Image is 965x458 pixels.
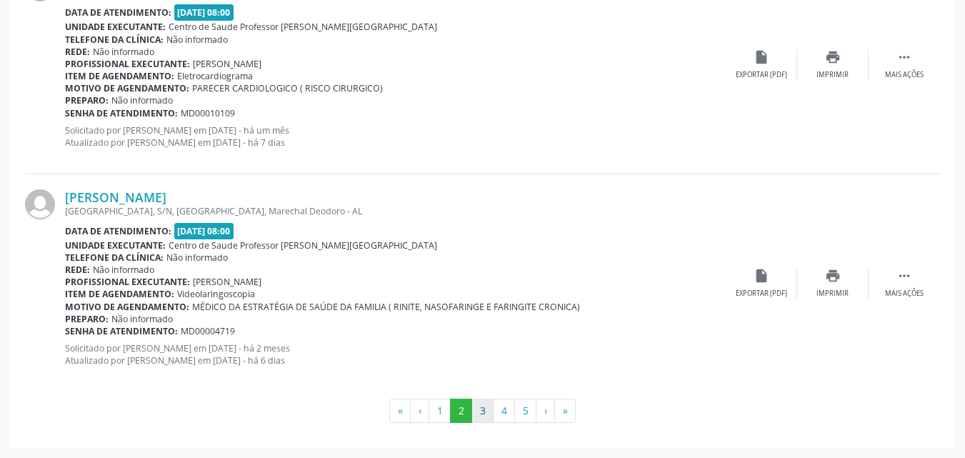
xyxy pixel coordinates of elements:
b: Senha de atendimento: [65,107,178,119]
b: Motivo de agendamento: [65,301,189,313]
b: Motivo de agendamento: [65,82,189,94]
b: Preparo: [65,94,109,106]
i:  [896,49,912,65]
button: Go to page 1 [429,399,451,423]
div: Imprimir [816,70,849,80]
b: Data de atendimento: [65,225,171,237]
b: Profissional executante: [65,58,190,70]
b: Telefone da clínica: [65,252,164,264]
button: Go to page 4 [493,399,515,423]
span: Centro de Saude Professor [PERSON_NAME][GEOGRAPHIC_DATA] [169,21,437,33]
span: Não informado [111,94,173,106]
div: [GEOGRAPHIC_DATA], S/N, [GEOGRAPHIC_DATA], Marechal Deodoro - AL [65,205,726,217]
div: Mais ações [885,70,924,80]
div: Imprimir [816,289,849,299]
p: Solicitado por [PERSON_NAME] em [DATE] - há um mês Atualizado por [PERSON_NAME] em [DATE] - há 7 ... [65,124,726,149]
b: Senha de atendimento: [65,325,178,337]
b: Data de atendimento: [65,6,171,19]
b: Unidade executante: [65,239,166,252]
span: Videolaringoscopia [177,288,255,300]
button: Go to last page [554,399,576,423]
b: Item de agendamento: [65,70,174,82]
b: Rede: [65,46,90,58]
b: Item de agendamento: [65,288,174,300]
ul: Pagination [25,399,940,423]
b: Preparo: [65,313,109,325]
span: Não informado [93,46,154,58]
button: Go to page 5 [514,399,536,423]
span: Eletrocardiograma [177,70,253,82]
button: Go to first page [389,399,411,423]
button: Go to page 3 [471,399,494,423]
a: [PERSON_NAME] [65,189,166,205]
i: print [825,49,841,65]
span: MÉDICO DA ESTRATÉGIA DE SAÚDE DA FAMILIA ( RINITE, NASOFARINGE E FARINGITE CRONICA) [192,301,580,313]
span: Centro de Saude Professor [PERSON_NAME][GEOGRAPHIC_DATA] [169,239,437,252]
span: [DATE] 08:00 [174,4,234,21]
span: MD00004719 [181,325,235,337]
span: [PERSON_NAME] [193,276,261,288]
b: Rede: [65,264,90,276]
i: insert_drive_file [754,268,769,284]
button: Go to page 2 [450,399,472,423]
div: Exportar (PDF) [736,70,787,80]
i:  [896,268,912,284]
span: [DATE] 08:00 [174,223,234,239]
button: Go to previous page [410,399,429,423]
div: Mais ações [885,289,924,299]
img: img [25,189,55,219]
span: Não informado [111,313,173,325]
b: Unidade executante: [65,21,166,33]
i: print [825,268,841,284]
b: Telefone da clínica: [65,34,164,46]
span: Não informado [166,34,228,46]
p: Solicitado por [PERSON_NAME] em [DATE] - há 2 meses Atualizado por [PERSON_NAME] em [DATE] - há 6... [65,342,726,367]
span: PARECER CARDIOLOGICO ( RISCO CIRURGICO) [192,82,383,94]
span: Não informado [166,252,228,264]
span: MD00010109 [181,107,235,119]
span: [PERSON_NAME] [193,58,261,70]
div: Exportar (PDF) [736,289,787,299]
span: Não informado [93,264,154,276]
i: insert_drive_file [754,49,769,65]
button: Go to next page [536,399,555,423]
b: Profissional executante: [65,276,190,288]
